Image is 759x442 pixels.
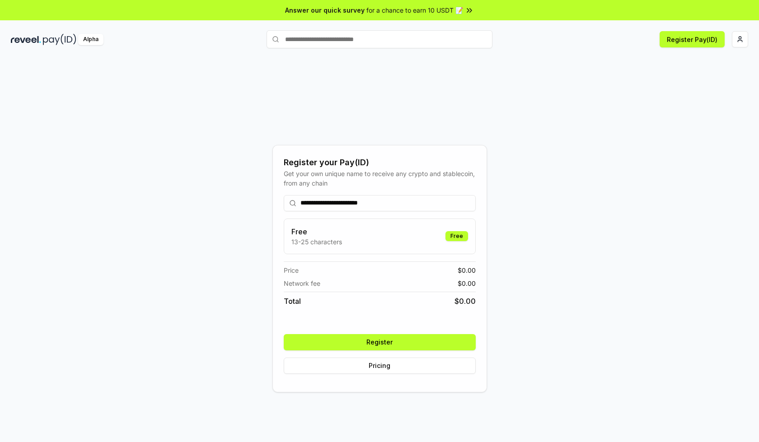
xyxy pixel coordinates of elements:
div: Get your own unique name to receive any crypto and stablecoin, from any chain [284,169,476,188]
p: 13-25 characters [291,237,342,247]
span: Answer our quick survey [285,5,365,15]
button: Pricing [284,358,476,374]
img: pay_id [43,34,76,45]
img: reveel_dark [11,34,41,45]
div: Alpha [78,34,103,45]
span: $ 0.00 [454,296,476,307]
h3: Free [291,226,342,237]
span: $ 0.00 [458,279,476,288]
span: $ 0.00 [458,265,476,275]
span: Network fee [284,279,320,288]
span: Price [284,265,299,275]
div: Free [445,231,468,241]
span: for a chance to earn 10 USDT 📝 [366,5,463,15]
button: Register Pay(ID) [660,31,725,47]
button: Register [284,334,476,350]
span: Total [284,296,301,307]
div: Register your Pay(ID) [284,156,476,169]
